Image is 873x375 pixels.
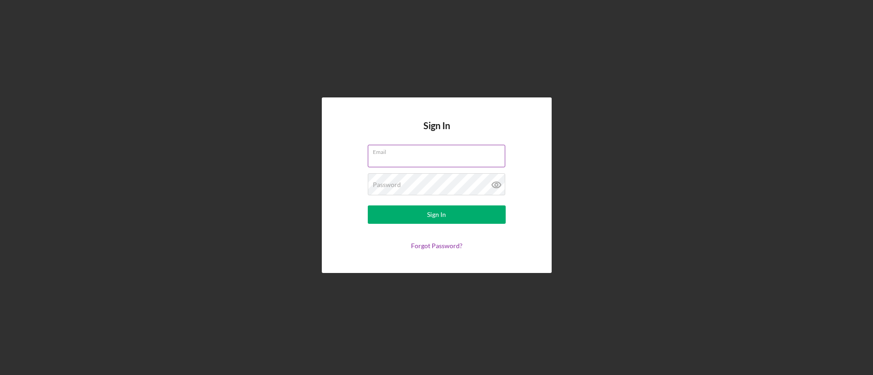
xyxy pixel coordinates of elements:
[423,120,450,145] h4: Sign In
[373,145,505,155] label: Email
[427,205,446,224] div: Sign In
[373,181,401,188] label: Password
[411,242,462,250] a: Forgot Password?
[368,205,506,224] button: Sign In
